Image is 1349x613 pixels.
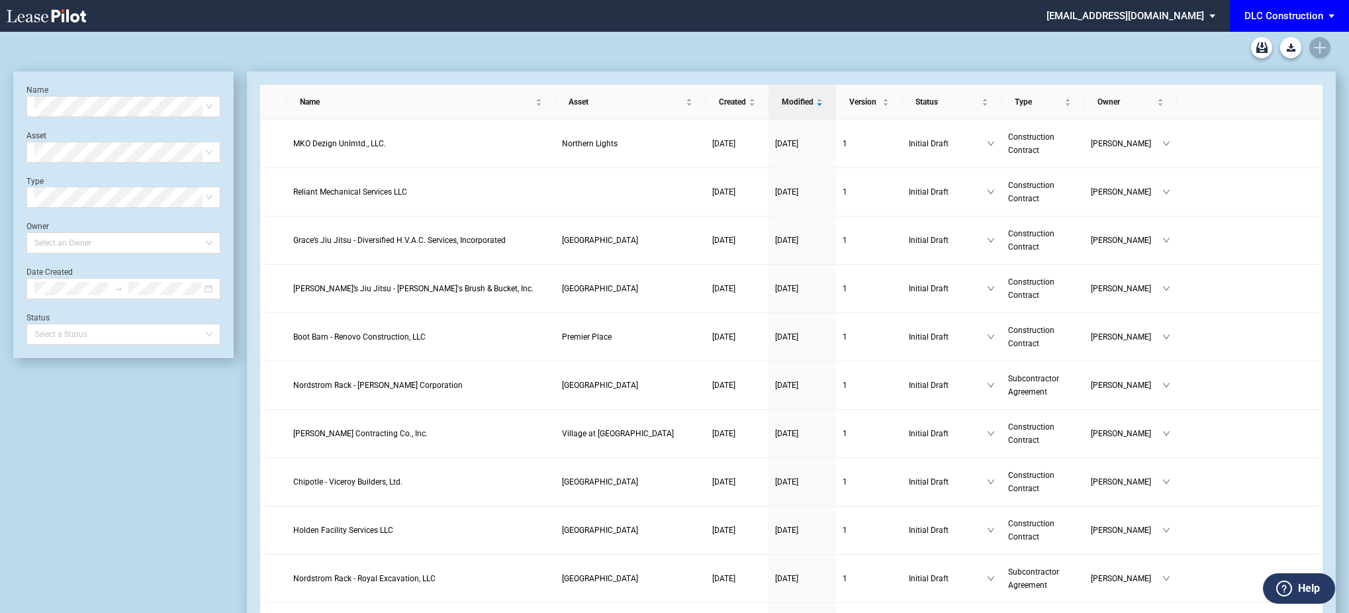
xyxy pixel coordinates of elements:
[1008,469,1078,495] a: Construction Contract
[909,234,987,247] span: Initial Draft
[987,478,995,486] span: down
[836,85,902,120] th: Version
[562,574,638,583] span: Colony Place
[775,332,798,342] span: [DATE]
[712,572,762,585] a: [DATE]
[719,95,746,109] span: Created
[909,427,987,440] span: Initial Draft
[843,185,896,199] a: 1
[712,524,762,537] a: [DATE]
[293,477,402,487] span: Chipotle - Viceroy Builders, Ltd.
[293,572,549,585] a: Nordstrom Rack - Royal Excavation, LLC
[775,236,798,245] span: [DATE]
[987,430,995,438] span: down
[843,524,896,537] a: 1
[1091,330,1162,344] span: [PERSON_NAME]
[775,475,829,489] a: [DATE]
[293,330,549,344] a: Boot Barn - Renovo Construction, LLC
[909,330,987,344] span: Initial Draft
[712,185,762,199] a: [DATE]
[775,139,798,148] span: [DATE]
[768,85,836,120] th: Modified
[1263,573,1335,604] button: Help
[569,95,683,109] span: Asset
[555,85,706,120] th: Asset
[1276,37,1305,58] md-menu: Download Blank Form List
[293,475,549,489] a: Chipotle - Viceroy Builders, Ltd.
[562,524,699,537] a: [GEOGRAPHIC_DATA]
[712,187,735,197] span: [DATE]
[293,284,534,293] span: Grace’s Jiu Jitsu - Mike's Brush & Bucket, Inc.
[293,574,436,583] span: Nordstrom Rack - Royal Excavation, LLC
[562,137,699,150] a: Northern Lights
[562,429,674,438] span: Village at Allen
[909,475,987,489] span: Initial Draft
[712,475,762,489] a: [DATE]
[1008,130,1078,157] a: Construction Contract
[293,429,428,438] span: Harrison Contracting Co., Inc.
[1084,85,1177,120] th: Owner
[26,85,48,95] label: Name
[843,526,847,535] span: 1
[712,526,735,535] span: [DATE]
[1091,234,1162,247] span: [PERSON_NAME]
[987,526,995,534] span: down
[1008,422,1054,445] span: Construction Contract
[843,427,896,440] a: 1
[1008,324,1078,350] a: Construction Contract
[1091,475,1162,489] span: [PERSON_NAME]
[1162,188,1170,196] span: down
[26,313,50,322] label: Status
[293,381,463,390] span: Nordstrom Rack - Merrill Corporation
[902,85,1001,120] th: Status
[1298,580,1320,597] label: Help
[775,284,798,293] span: [DATE]
[843,330,896,344] a: 1
[712,234,762,247] a: [DATE]
[843,332,847,342] span: 1
[843,137,896,150] a: 1
[1008,229,1054,252] span: Construction Contract
[293,185,549,199] a: Reliant Mechanical Services LLC
[712,137,762,150] a: [DATE]
[775,524,829,537] a: [DATE]
[775,477,798,487] span: [DATE]
[562,379,699,392] a: [GEOGRAPHIC_DATA]
[114,284,123,293] span: swap-right
[909,524,987,537] span: Initial Draft
[775,185,829,199] a: [DATE]
[1162,140,1170,148] span: down
[843,574,847,583] span: 1
[562,475,699,489] a: [GEOGRAPHIC_DATA]
[909,379,987,392] span: Initial Draft
[775,572,829,585] a: [DATE]
[843,477,847,487] span: 1
[909,572,987,585] span: Initial Draft
[712,332,735,342] span: [DATE]
[843,572,896,585] a: 1
[1244,10,1323,22] div: DLC Construction
[562,427,699,440] a: Village at [GEOGRAPHIC_DATA]
[1008,227,1078,254] a: Construction Contract
[1091,379,1162,392] span: [PERSON_NAME]
[562,477,638,487] span: Levittown Shopping Center
[1091,137,1162,150] span: [PERSON_NAME]
[712,381,735,390] span: [DATE]
[843,236,847,245] span: 1
[843,475,896,489] a: 1
[775,137,829,150] a: [DATE]
[775,427,829,440] a: [DATE]
[1251,37,1272,58] a: Archive
[287,85,555,120] th: Name
[26,222,49,231] label: Owner
[1091,524,1162,537] span: [PERSON_NAME]
[26,267,73,277] label: Date Created
[843,234,896,247] a: 1
[1008,517,1078,543] a: Construction Contract
[1162,381,1170,389] span: down
[712,379,762,392] a: [DATE]
[843,187,847,197] span: 1
[987,140,995,148] span: down
[843,139,847,148] span: 1
[1015,95,1062,109] span: Type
